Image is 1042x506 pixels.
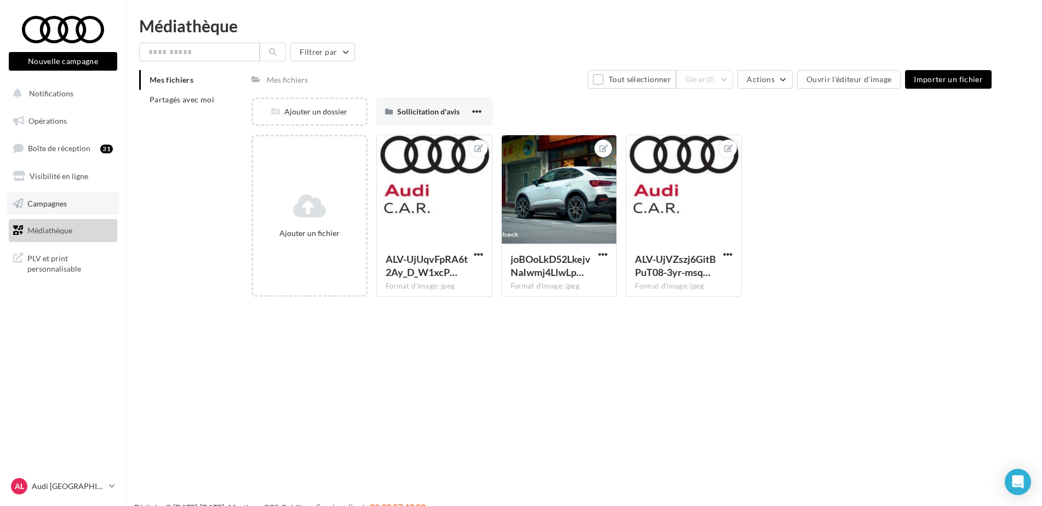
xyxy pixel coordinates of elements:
[7,82,115,105] button: Notifications
[150,75,193,84] span: Mes fichiers
[747,74,774,84] span: Actions
[797,70,901,89] button: Ouvrir l'éditeur d'image
[7,165,119,188] a: Visibilité en ligne
[7,219,119,242] a: Médiathèque
[511,253,591,278] span: joBOoLkD52LkejvNaIwmj4LlwLppN3Iy_2inmDA2gUQf-Dw_QzCdQ91RRfEviRykEYPPe2Ulu0DKaVsuuA=s0
[30,171,88,181] span: Visibilité en ligne
[257,228,362,239] div: Ajouter un fichier
[397,107,460,116] span: Sollicitation d'avis
[635,281,732,291] div: Format d'image: jpeg
[28,143,90,153] span: Boîte de réception
[7,192,119,215] a: Campagnes
[914,74,983,84] span: Importer un fichier
[9,476,117,497] a: AL Audi [GEOGRAPHIC_DATA][PERSON_NAME]
[253,106,366,117] div: Ajouter un dossier
[511,281,608,291] div: Format d'image: jpeg
[635,253,716,278] span: ALV-UjVZszj6GitBPuT08-3yr-msq5pqVplXEtLixbrmbnpWWtQIvwNJ
[139,18,1029,34] div: Médiathèque
[7,246,119,279] a: PLV et print personnalisable
[905,70,992,89] button: Importer un fichier
[386,253,468,278] span: ALV-UjUqvFpRA6t2Ay_D_W1xcPZWYL84Aktv2VgtqqgIEcawk5KJjPOe
[267,74,308,85] div: Mes fichiers
[150,95,214,104] span: Partagés avec moi
[9,52,117,71] button: Nouvelle campagne
[290,43,355,61] button: Filtrer par
[28,116,67,125] span: Opérations
[737,70,792,89] button: Actions
[15,481,24,492] span: AL
[386,281,483,291] div: Format d'image: jpeg
[27,226,72,235] span: Médiathèque
[27,198,67,208] span: Campagnes
[32,481,105,492] p: Audi [GEOGRAPHIC_DATA][PERSON_NAME]
[7,110,119,133] a: Opérations
[29,89,73,98] span: Notifications
[706,75,715,84] span: (0)
[1005,469,1031,495] div: Open Intercom Messenger
[27,251,113,274] span: PLV et print personnalisable
[7,136,119,160] a: Boîte de réception31
[100,145,113,153] div: 31
[676,70,734,89] button: Gérer(0)
[588,70,675,89] button: Tout sélectionner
